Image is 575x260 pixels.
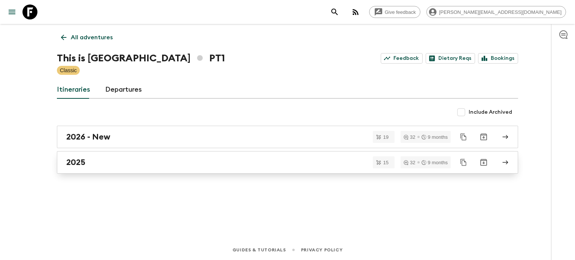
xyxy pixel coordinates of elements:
[66,132,110,142] h2: 2026 - New
[57,30,117,45] a: All adventures
[327,4,342,19] button: search adventures
[381,9,420,15] span: Give feedback
[476,129,491,144] button: Archive
[426,6,566,18] div: [PERSON_NAME][EMAIL_ADDRESS][DOMAIN_NAME]
[426,53,475,64] a: Dietary Reqs
[105,81,142,99] a: Departures
[4,4,19,19] button: menu
[381,53,423,64] a: Feedback
[57,81,90,99] a: Itineraries
[422,135,448,140] div: 9 months
[422,160,448,165] div: 9 months
[57,151,518,174] a: 2025
[457,130,470,144] button: Duplicate
[379,135,393,140] span: 19
[457,156,470,169] button: Duplicate
[478,53,518,64] a: Bookings
[66,157,85,167] h2: 2025
[57,126,518,148] a: 2026 - New
[232,246,286,254] a: Guides & Tutorials
[301,246,343,254] a: Privacy Policy
[469,108,512,116] span: Include Archived
[57,51,225,66] h1: This is [GEOGRAPHIC_DATA] PT1
[404,135,415,140] div: 32
[476,155,491,170] button: Archive
[71,33,113,42] p: All adventures
[60,67,77,74] p: Classic
[369,6,420,18] a: Give feedback
[435,9,566,15] span: [PERSON_NAME][EMAIL_ADDRESS][DOMAIN_NAME]
[404,160,415,165] div: 32
[379,160,393,165] span: 15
